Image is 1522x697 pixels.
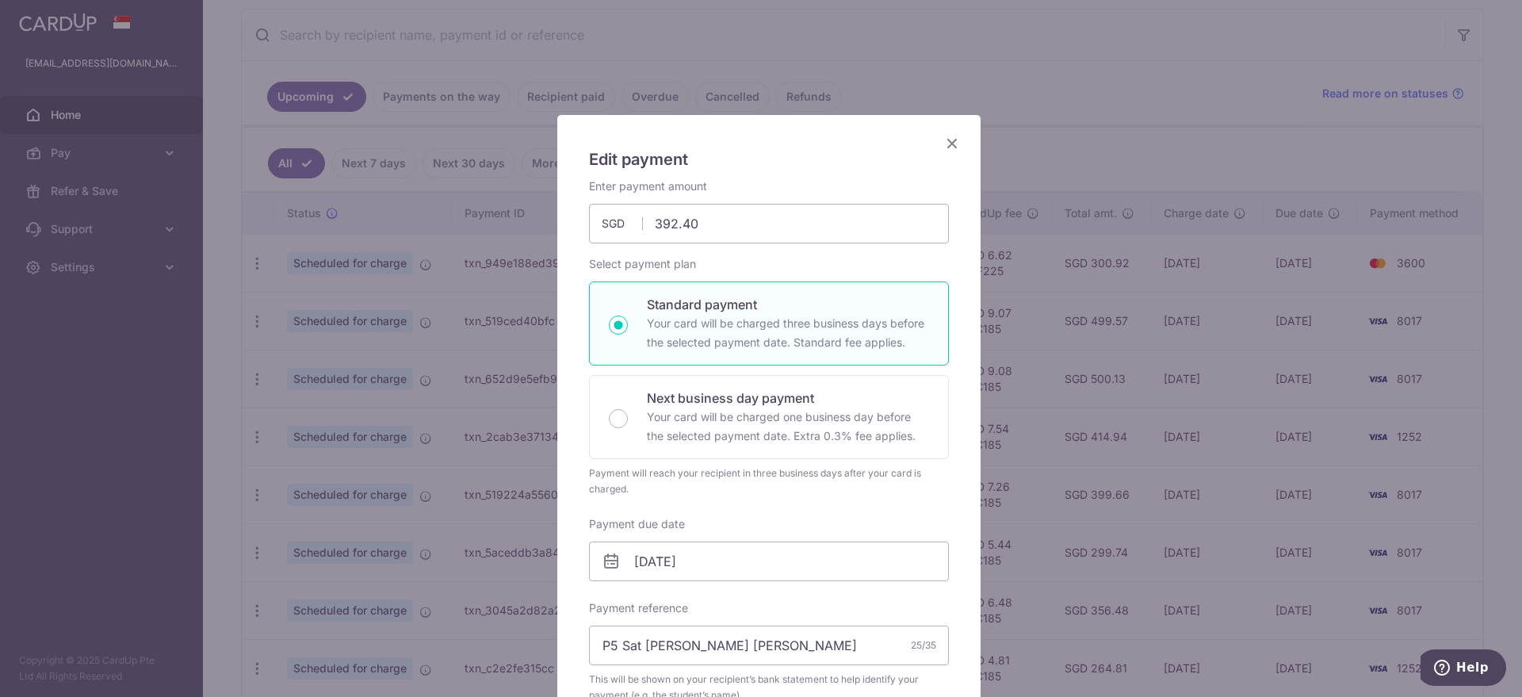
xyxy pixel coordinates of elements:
p: Next business day payment [647,389,929,408]
p: Standard payment [647,295,929,314]
p: Your card will be charged three business days before the selected payment date. Standard fee appl... [647,314,929,352]
h5: Edit payment [589,147,949,172]
label: Payment due date [589,516,685,532]
div: Payment will reach your recipient in three business days after your card is charged. [589,465,949,497]
label: Payment reference [589,600,688,616]
span: SGD [602,216,643,232]
input: 0.00 [589,204,949,243]
iframe: Opens a widget where you can find more information [1421,649,1506,689]
input: DD / MM / YYYY [589,542,949,581]
button: Close [943,134,962,153]
label: Enter payment amount [589,178,707,194]
label: Select payment plan [589,256,696,272]
div: 25/35 [911,638,936,653]
p: Your card will be charged one business day before the selected payment date. Extra 0.3% fee applies. [647,408,929,446]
